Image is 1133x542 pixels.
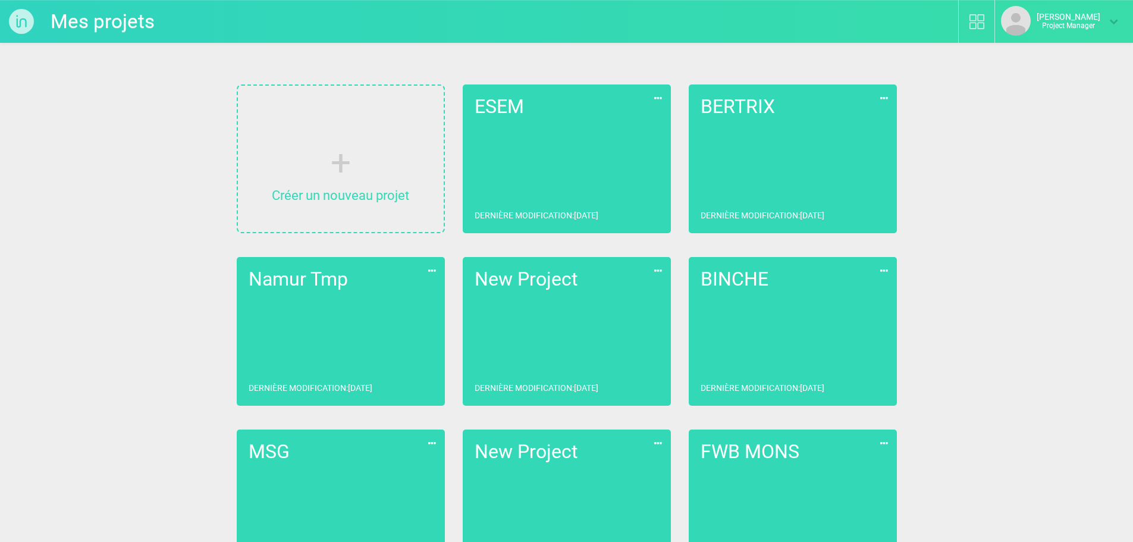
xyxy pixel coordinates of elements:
h2: MSG [249,441,433,462]
a: BINCHEDernière modification:[DATE] [689,257,897,406]
h2: New Project [475,269,659,290]
strong: [PERSON_NAME] [1037,12,1100,21]
h2: Namur Tmp [249,269,433,290]
h2: New Project [475,441,659,462]
p: Dernière modification : [DATE] [249,382,372,394]
p: Project Manager [1037,21,1100,30]
h2: BERTRIX [701,96,885,117]
p: Dernière modification : [DATE] [701,209,824,221]
a: BERTRIXDernière modification:[DATE] [689,84,897,233]
p: Dernière modification : [DATE] [701,382,824,394]
img: biblio.svg [969,14,984,29]
a: New ProjectDernière modification:[DATE] [463,257,671,406]
h2: FWB MONS [701,441,885,462]
a: [PERSON_NAME]Project Manager [1001,6,1118,36]
a: ESEMDernière modification:[DATE] [463,84,671,233]
a: Mes projets [51,6,155,37]
h2: ESEM [475,96,659,117]
p: Créer un nouveau projet [238,183,444,208]
a: Namur TmpDernière modification:[DATE] [237,257,445,406]
p: Dernière modification : [DATE] [475,209,598,221]
img: default_avatar.png [1001,6,1031,36]
a: Créer un nouveau projet [238,86,444,232]
p: Dernière modification : [DATE] [475,382,598,394]
h2: BINCHE [701,269,885,290]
